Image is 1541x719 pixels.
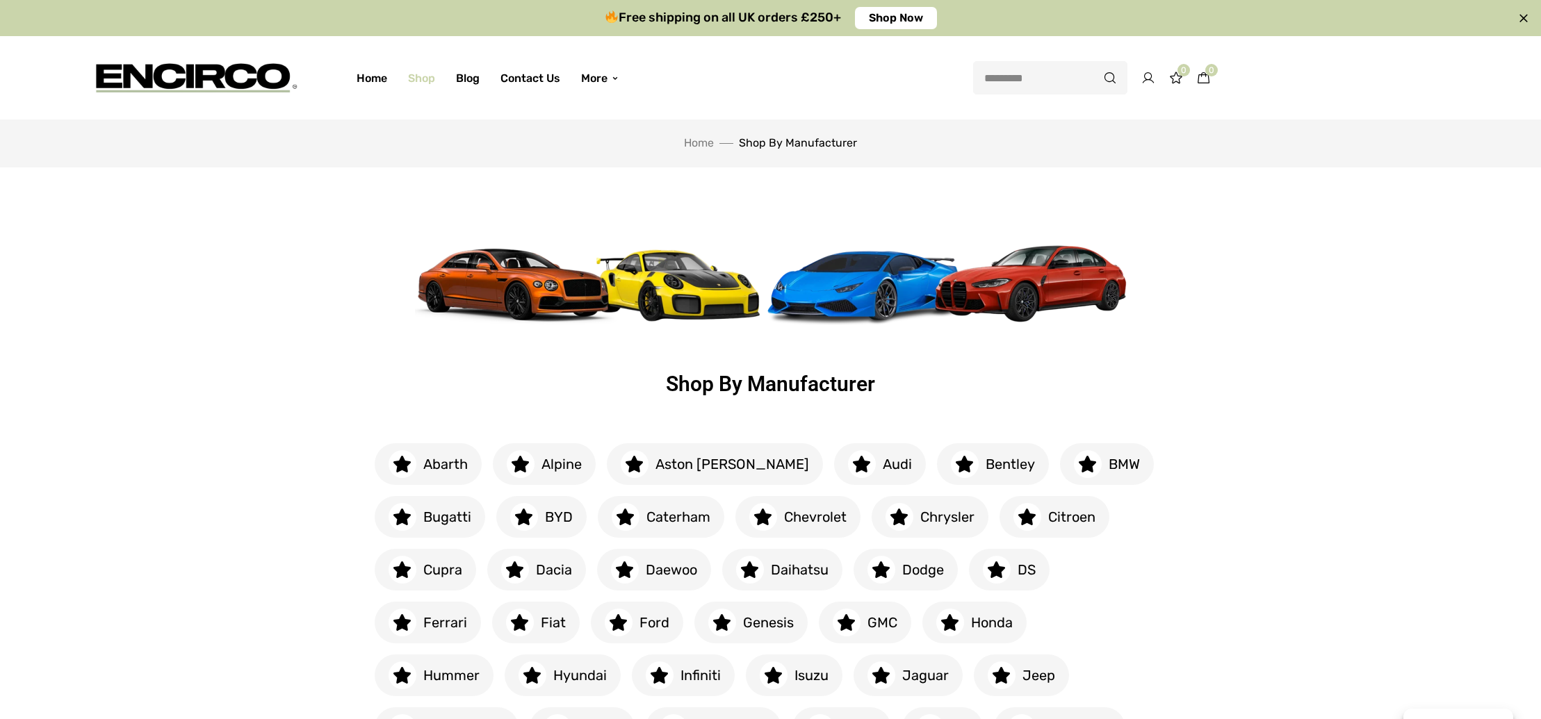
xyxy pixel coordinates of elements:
a: Blog [446,53,490,103]
a: Ford [591,602,694,643]
a: 0 [1169,74,1183,87]
h6: Ford [633,613,669,632]
a: Ferrari [375,602,492,643]
h6: Genesis [736,613,794,632]
h6: Dodge [895,560,944,579]
a: Home [684,136,714,149]
h6: Ferrari [416,613,467,632]
a: Daihatsu [722,549,854,590]
h6: Cupra [416,560,462,579]
h6: BMW [1102,454,1140,474]
a: Home [346,53,398,103]
button: Search [1093,61,1127,94]
a: Bugatti [375,496,496,538]
h6: Chevrolet [777,507,847,527]
a: More [571,53,630,103]
a: Genesis [694,602,819,643]
h6: Alpine [535,454,582,474]
img: 4 super cars in a row for a pre-cut ppf manufacturer page [415,230,1127,325]
h6: Infiniti [674,666,721,685]
span: Shop By Manufacturer [739,136,857,149]
a: Dacia [487,549,597,590]
h6: Hummer [416,666,480,685]
a: BMW [1060,443,1165,485]
h6: Abarth [416,454,468,474]
a: Jaguar [854,654,974,696]
span: 0 [1177,64,1190,76]
a: 0 [1197,65,1211,91]
a: Dodge [854,549,969,590]
h6: Audi [876,454,912,474]
h6: Honda [964,613,1013,632]
a: Audi [834,443,937,485]
h6: Fiat [534,613,566,632]
h6: Daewoo [639,560,697,579]
a: Chevrolet [735,496,872,538]
img: encirco.com - [89,47,297,109]
a: Aston [PERSON_NAME] [607,443,834,485]
h6: Citroen [1041,507,1095,527]
h6: Caterham [639,507,710,527]
a: Hummer [375,654,505,696]
a: Infiniti [632,654,746,696]
h6: BYD [538,507,573,527]
a: Caterham [598,496,735,538]
h6: Hyundai [546,666,607,685]
a: GMC [819,602,922,643]
a: Contact Us [490,53,571,103]
img: 🔥 [605,10,618,23]
a: Abarth [375,443,493,485]
a: Shop Now [855,7,937,29]
a: DS [969,549,1061,590]
a: Bentley [937,443,1060,485]
h1: Shop By Manufacturer [375,374,1167,395]
h6: DS [1011,560,1036,579]
a: Isuzu [746,654,854,696]
h6: Aston [PERSON_NAME] [649,454,809,474]
h6: Jeep [1016,666,1055,685]
a: Jeep [974,654,1080,696]
a: Daewoo [597,549,722,590]
h6: Isuzu [788,666,829,685]
a: Citroen [1000,496,1120,538]
h6: Bentley [979,454,1035,474]
a: Fiat [492,602,591,643]
h2: Free shipping on all UK orders £250+ [604,9,841,26]
a: Alpine [493,443,607,485]
h6: Dacia [529,560,572,579]
a: Honda [922,602,1038,643]
a: Hyundai [505,654,632,696]
h6: Jaguar [895,666,949,685]
h6: Daihatsu [764,560,829,579]
a: Shop [398,53,446,103]
h6: Chrysler [913,507,975,527]
a: Cupra [375,549,487,590]
span: 0 [1205,64,1218,76]
h6: GMC [861,613,897,632]
span: Shop Now [869,7,923,29]
a: BYD [496,496,598,538]
h6: Bugatti [416,507,471,527]
a: Chrysler [872,496,1000,538]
